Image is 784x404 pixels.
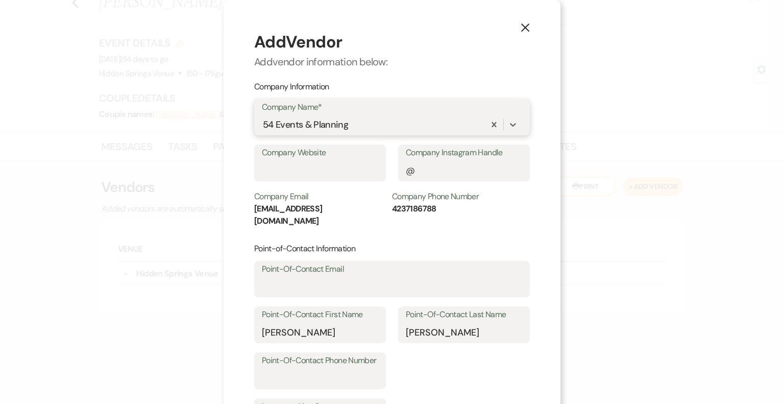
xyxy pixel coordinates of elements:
label: Point-Of-Contact Email [262,262,522,277]
label: Company Name* [262,100,522,115]
label: Point-Of-Contact Phone Number [262,353,378,368]
label: Point-Of-Contact Last Name [406,307,522,322]
p: Add vendor information below: [254,54,530,70]
h2: Add Vendor [254,31,530,54]
h3: Point-of-Contact Information [254,243,530,254]
strong: 4237186788 [392,203,436,214]
p: Company Information [254,80,530,93]
label: Company Instagram Handle [406,146,522,160]
div: 54 Events & Planning [263,118,348,132]
strong: [EMAIL_ADDRESS][DOMAIN_NAME] [254,203,322,226]
div: @ [406,164,414,178]
div: Company Phone Number [392,191,524,203]
label: Company Website [262,146,378,160]
label: Point-Of-Contact First Name [262,307,378,322]
div: Company Email [254,191,386,203]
